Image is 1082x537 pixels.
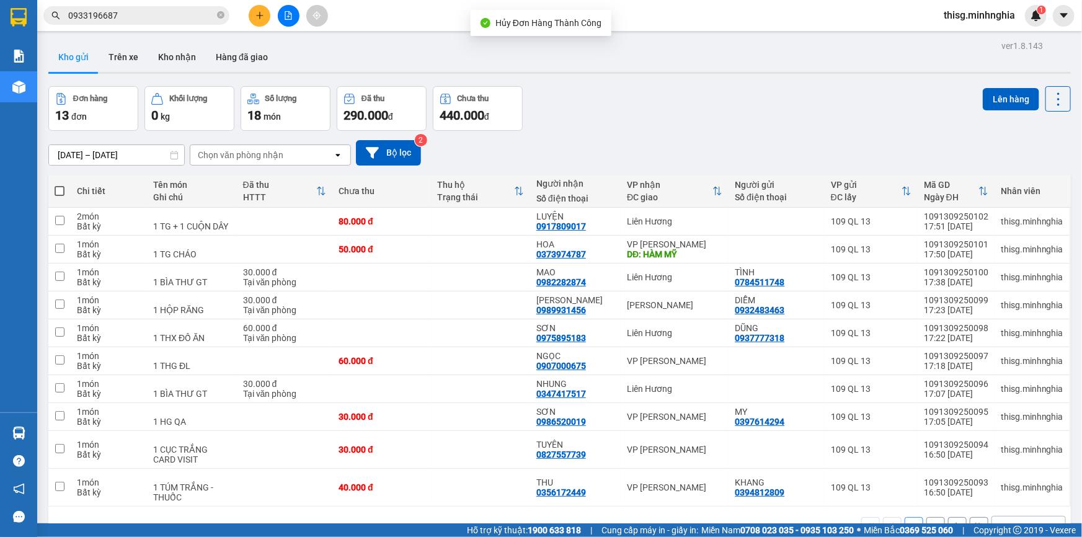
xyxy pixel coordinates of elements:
[144,86,234,131] button: Khối lượng0kg
[926,517,945,536] button: 2
[627,180,712,190] div: VP nhận
[825,175,918,208] th: Toggle SortBy
[339,186,425,196] div: Chưa thu
[77,323,141,333] div: 1 món
[627,412,722,422] div: VP [PERSON_NAME]
[169,94,207,103] div: Khối lượng
[536,407,614,417] div: SƠN
[243,379,327,389] div: 30.000 đ
[627,249,722,259] div: DĐ: HÀM MỸ
[528,525,581,535] strong: 1900 633 818
[77,333,141,343] div: Bất kỳ
[1001,445,1063,455] div: thisg.minhnghia
[1013,526,1022,535] span: copyright
[900,525,953,535] strong: 0369 525 060
[831,445,911,455] div: 109 QL 13
[153,333,231,343] div: 1 THX ĐỒ ĂN
[735,192,818,202] div: Số điện thoại
[924,295,988,305] div: 1091309250099
[536,239,614,249] div: HOA
[627,216,722,226] div: Liên Hương
[590,523,592,537] span: |
[153,389,231,399] div: 1 BÌA THƯ GT
[432,175,530,208] th: Toggle SortBy
[71,45,81,55] span: phone
[1000,520,1038,533] div: 10 / trang
[536,389,586,399] div: 0347417517
[388,112,393,122] span: đ
[1001,39,1043,53] div: ver 1.8.143
[13,483,25,495] span: notification
[77,211,141,221] div: 2 món
[339,244,425,254] div: 50.000 đ
[77,277,141,287] div: Bất kỳ
[934,7,1025,23] span: thisg.minhnghia
[1058,10,1070,21] span: caret-down
[361,94,384,103] div: Đã thu
[905,517,923,536] button: 1
[536,361,586,371] div: 0907000675
[924,192,978,202] div: Ngày ĐH
[536,440,614,450] div: TUYÊN
[831,180,902,190] div: VP gửi
[627,300,722,310] div: [PERSON_NAME]
[536,277,586,287] div: 0982282874
[77,267,141,277] div: 1 món
[13,511,25,523] span: message
[831,244,911,254] div: 109 QL 13
[831,384,911,394] div: 109 QL 13
[857,528,861,533] span: ⚪️
[415,134,427,146] sup: 2
[495,18,601,28] span: Hủy Đơn Hàng Thành Công
[77,221,141,231] div: Bất kỳ
[71,30,81,40] span: environment
[924,407,988,417] div: 1091309250095
[536,211,614,221] div: LUYỆN
[1001,244,1063,254] div: thisg.minhnghia
[77,361,141,371] div: Bất kỳ
[77,417,141,427] div: Bất kỳ
[77,239,141,249] div: 1 món
[12,81,25,94] img: warehouse-icon
[924,239,988,249] div: 1091309250101
[337,86,427,131] button: Đã thu290.000đ
[924,379,988,389] div: 1091309250096
[237,175,333,208] th: Toggle SortBy
[313,11,321,20] span: aim
[740,525,854,535] strong: 0708 023 035 - 0935 103 250
[356,140,421,166] button: Bộ lọc
[924,361,988,371] div: 17:18 [DATE]
[536,487,586,497] div: 0356172449
[6,6,68,68] img: logo.jpg
[333,150,343,160] svg: open
[77,487,141,497] div: Bất kỳ
[627,272,722,282] div: Liên Hương
[243,323,327,333] div: 60.000 đ
[735,180,818,190] div: Người gửi
[831,412,911,422] div: 109 QL 13
[73,94,107,103] div: Đơn hàng
[1053,5,1075,27] button: caret-down
[153,221,231,231] div: 1 TG + 1 CUỘN DÂY
[924,351,988,361] div: 1091309250097
[735,323,818,333] div: DŨNG
[627,482,722,492] div: VP [PERSON_NAME]
[339,216,425,226] div: 80.000 đ
[48,86,138,131] button: Đơn hàng13đơn
[918,175,995,208] th: Toggle SortBy
[536,351,614,361] div: NGỌC
[924,180,978,190] div: Mã GD
[536,477,614,487] div: THU
[735,277,784,287] div: 0784511748
[735,333,784,343] div: 0937777318
[153,417,231,427] div: 1 HG QA
[6,43,236,58] li: 02523854854
[536,179,614,189] div: Người nhận
[924,477,988,487] div: 1091309250093
[831,300,911,310] div: 109 QL 13
[831,272,911,282] div: 109 QL 13
[264,112,281,122] span: món
[1001,328,1063,338] div: thisg.minhnghia
[924,211,988,221] div: 1091309250102
[77,186,141,196] div: Chi tiết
